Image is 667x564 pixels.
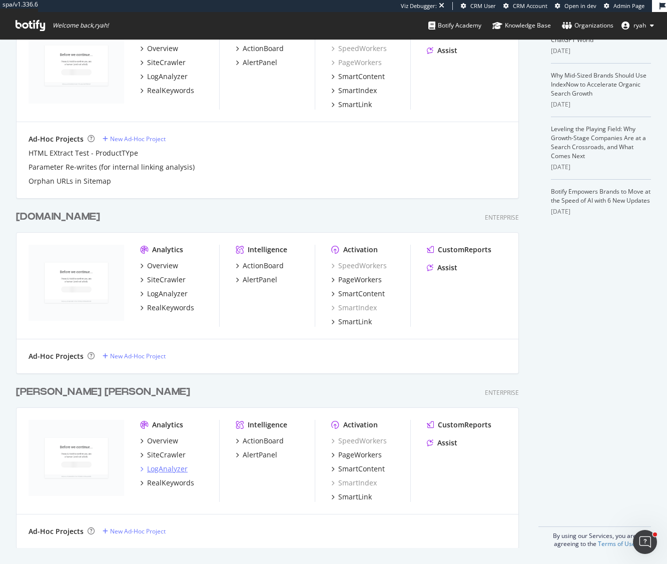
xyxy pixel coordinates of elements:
a: SmartIndex [331,303,377,313]
a: Organizations [562,12,613,39]
a: Open in dev [555,2,596,10]
div: [DOMAIN_NAME] [16,210,100,224]
a: Assist [427,46,457,56]
div: Assist [437,438,457,448]
a: Botify Academy [428,12,481,39]
div: SiteCrawler [147,58,186,68]
a: SmartIndex [331,478,377,488]
a: CustomReports [427,245,491,255]
a: LogAnalyzer [140,289,188,299]
a: Assist [427,263,457,273]
div: RealKeywords [147,303,194,313]
div: Enterprise [485,388,519,397]
div: SmartLink [338,100,372,110]
a: New Ad-Hoc Project [103,352,166,360]
div: SmartLink [338,317,372,327]
a: Overview [140,44,178,54]
a: Botify Empowers Brands to Move at the Speed of AI with 6 New Updates [551,187,650,205]
div: Viz Debugger: [401,2,437,10]
a: RealKeywords [140,478,194,488]
a: SiteCrawler [140,58,186,68]
a: RealKeywords [140,86,194,96]
div: Intelligence [248,420,287,430]
div: New Ad-Hoc Project [110,135,166,143]
a: Parameter Re-writes (for internal linking analysis) [29,162,195,172]
a: Leveling the Playing Field: Why Growth-Stage Companies Are at a Search Crossroads, and What Comes... [551,125,646,160]
span: Admin Page [613,2,644,10]
div: SiteCrawler [147,450,186,460]
div: Enterprise [485,213,519,222]
a: New Ad-Hoc Project [103,135,166,143]
div: Organizations [562,21,613,31]
div: [DATE] [551,207,651,216]
a: PageWorkers [331,58,382,68]
button: ryah [613,18,662,34]
div: By using our Services, you are agreeing to the [538,526,651,548]
div: Activation [343,420,378,430]
div: SpeedWorkers [331,261,387,271]
div: Intelligence [248,245,287,255]
a: SiteCrawler [140,450,186,460]
div: SmartLink [338,492,372,502]
div: SmartContent [338,72,385,82]
a: AlertPanel [236,58,277,68]
div: AlertPanel [243,275,277,285]
a: Why Mid-Sized Brands Should Use IndexNow to Accelerate Organic Search Growth [551,71,646,98]
a: PageWorkers [331,275,382,285]
span: CRM User [470,2,496,10]
a: ActionBoard [236,261,284,271]
div: Assist [437,46,457,56]
div: Activation [343,245,378,255]
a: ActionBoard [236,436,284,446]
span: ryah [633,21,646,30]
a: SmartLink [331,317,372,327]
div: RealKeywords [147,86,194,96]
a: Assist [427,438,457,448]
a: SpeedWorkers [331,436,387,446]
a: ActionBoard [236,44,284,54]
div: Ad-Hoc Projects [29,134,84,144]
a: HTML EXtract Test - ProductTYpe [29,148,138,158]
a: Orphan URLs in Sitemap [29,176,111,186]
a: Overview [140,261,178,271]
div: ActionBoard [243,44,284,54]
div: [DATE] [551,163,651,172]
div: [DATE] [551,100,651,109]
a: SpeedWorkers [331,44,387,54]
a: LogAnalyzer [140,72,188,82]
span: Welcome back, ryah ! [53,22,109,30]
div: SmartContent [338,289,385,299]
a: SmartContent [331,289,385,299]
iframe: Intercom live chat [633,530,657,554]
div: SmartContent [338,464,385,474]
img: ralphlauren.ca [29,245,124,321]
div: PageWorkers [338,275,382,285]
div: Knowledge Base [492,21,551,31]
a: Terms of Use [598,539,635,548]
a: Overview [140,436,178,446]
div: CustomReports [438,420,491,430]
span: CRM Account [513,2,547,10]
a: Knowledge Base [492,12,551,39]
a: CustomReports [427,420,491,430]
a: LogAnalyzer [140,464,188,474]
a: CRM Account [503,2,547,10]
div: Botify Academy [428,21,481,31]
div: [PERSON_NAME] [PERSON_NAME] [16,385,190,399]
a: SmartLink [331,100,372,110]
a: SmartLink [331,492,372,502]
div: Assist [437,263,457,273]
div: Analytics [152,420,183,430]
a: SmartContent [331,464,385,474]
div: LogAnalyzer [147,72,188,82]
div: Overview [147,436,178,446]
a: PageWorkers [331,450,382,460]
a: [DOMAIN_NAME] [16,210,104,224]
div: AlertPanel [243,58,277,68]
